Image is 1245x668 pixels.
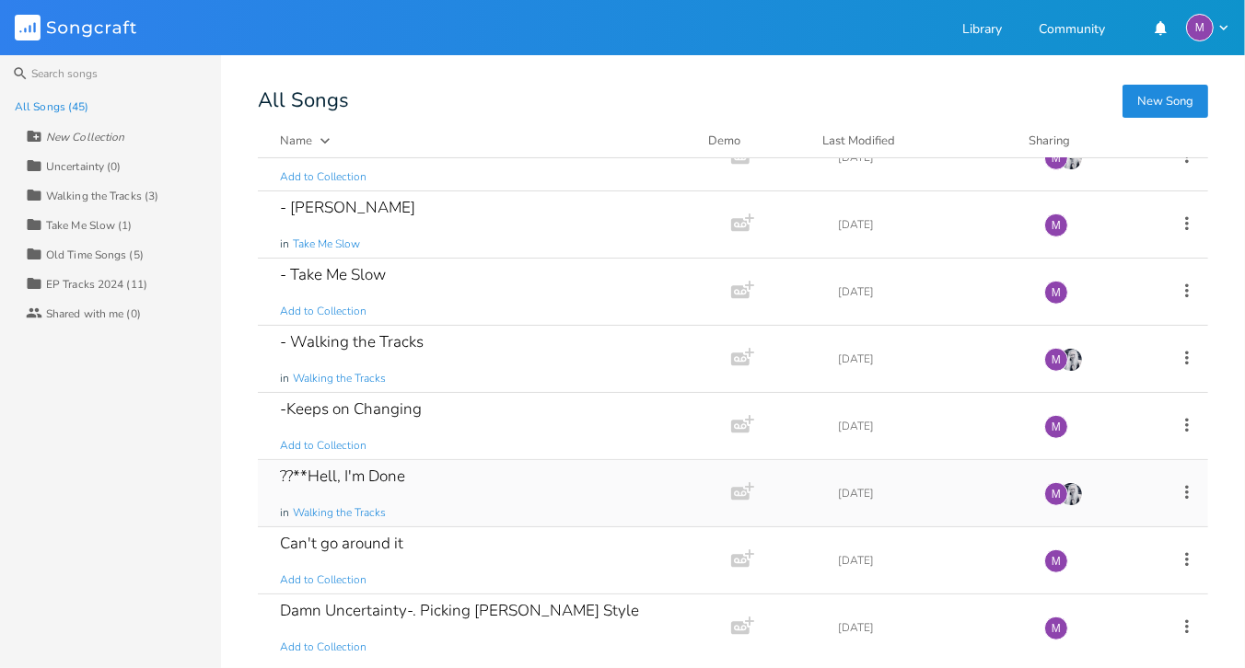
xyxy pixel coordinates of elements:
[293,371,386,386] span: Walking the Tracks
[1059,482,1083,506] img: Anya
[838,286,1022,297] div: [DATE]
[1186,14,1214,41] div: melindameshad
[280,371,289,386] span: in
[280,267,386,282] div: - Take Me Slow
[1044,549,1068,573] div: melindameshad
[1044,281,1068,305] div: melindameshad
[962,23,1002,39] a: Library
[280,236,289,252] span: in
[46,279,147,290] div: EP Tracks 2024 (11)
[293,505,386,521] span: Walking the Tracks
[280,304,367,319] span: Add to Collection
[280,438,367,454] span: Add to Collection
[280,536,403,551] div: Can't go around it
[838,219,1022,230] div: [DATE]
[1044,348,1068,372] div: melindameshad
[46,161,122,172] div: Uncertainty (0)
[1059,348,1083,372] img: Anya
[822,132,895,149] div: Last Modified
[1059,146,1083,170] img: Anya
[280,132,312,149] div: Name
[258,92,1208,109] div: All Songs
[280,603,639,618] div: Damn Uncertainty-. Picking [PERSON_NAME] Style
[46,190,158,202] div: Walking the Tracks (3)
[1029,132,1139,150] div: Sharing
[1044,482,1068,506] div: melindameshad
[838,152,1022,163] div: [DATE]
[15,101,88,112] div: All Songs (45)
[1123,85,1208,118] button: New Song
[822,132,1006,150] button: Last Modified
[293,236,360,252] span: Take Me Slow
[280,200,415,215] div: - [PERSON_NAME]
[280,572,367,588] span: Add to Collection
[46,220,133,231] div: Take Me Slow (1)
[1044,415,1068,439] div: melindameshad
[708,132,800,150] div: Demo
[280,132,686,150] button: Name
[280,169,367,185] span: Add to Collection
[280,334,424,350] div: - Walking the Tracks
[1044,146,1068,170] div: melindameshad
[1186,14,1230,41] button: M
[838,353,1022,364] div: [DATE]
[280,468,405,484] div: ??**Hell, I'm Done
[1039,23,1105,39] a: Community
[46,249,144,260] div: Old Time Songs (5)
[1044,213,1068,237] div: melindameshad
[280,639,367,655] span: Add to Collection
[46,308,141,319] div: Shared with me (0)
[280,505,289,521] span: in
[838,488,1022,499] div: [DATE]
[838,555,1022,566] div: [DATE]
[838,622,1022,633] div: [DATE]
[280,401,422,417] div: -Keeps on Changing
[838,420,1022,432] div: [DATE]
[1044,616,1068,640] div: melindameshad
[46,132,124,143] div: New Collection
